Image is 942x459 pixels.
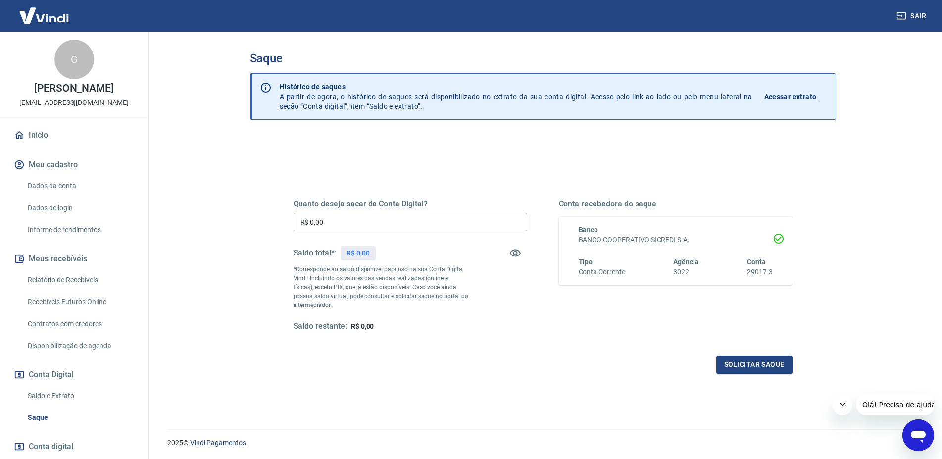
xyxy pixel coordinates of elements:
[12,248,136,270] button: Meus recebíveis
[294,248,337,258] h5: Saldo total*:
[24,198,136,218] a: Dados de login
[24,314,136,334] a: Contratos com credores
[24,270,136,290] a: Relatório de Recebíveis
[579,267,625,277] h6: Conta Corrente
[12,364,136,386] button: Conta Digital
[294,199,527,209] h5: Quanto deseja sacar da Conta Digital?
[833,396,852,415] iframe: Fechar mensagem
[29,440,73,454] span: Conta digital
[167,438,918,448] p: 2025 ©
[12,436,136,458] a: Conta digital
[764,92,817,102] p: Acessar extrato
[250,51,836,65] h3: Saque
[24,408,136,428] a: Saque
[579,226,598,234] span: Banco
[294,265,469,309] p: *Corresponde ao saldo disponível para uso na sua Conta Digital Vindi. Incluindo os valores das ve...
[280,82,752,92] p: Histórico de saques
[579,235,773,245] h6: BANCO COOPERATIVO SICREDI S.A.
[673,267,699,277] h6: 3022
[54,40,94,79] div: G
[24,386,136,406] a: Saldo e Extrato
[351,322,374,330] span: R$ 0,00
[902,419,934,451] iframe: Botão para abrir a janela de mensagens
[6,7,83,15] span: Olá! Precisa de ajuda?
[294,321,347,332] h5: Saldo restante:
[673,258,699,266] span: Agência
[190,439,246,447] a: Vindi Pagamentos
[12,0,76,31] img: Vindi
[764,82,828,111] a: Acessar extrato
[12,154,136,176] button: Meu cadastro
[716,356,793,374] button: Solicitar saque
[894,7,930,25] button: Sair
[747,258,766,266] span: Conta
[579,258,593,266] span: Tipo
[280,82,752,111] p: A partir de agora, o histórico de saques será disponibilizado no extrato da sua conta digital. Ac...
[559,199,793,209] h5: Conta recebedora do saque
[24,220,136,240] a: Informe de rendimentos
[24,336,136,356] a: Disponibilização de agenda
[856,394,934,415] iframe: Mensagem da empresa
[34,83,113,94] p: [PERSON_NAME]
[747,267,773,277] h6: 29017-3
[12,124,136,146] a: Início
[347,248,370,258] p: R$ 0,00
[19,98,129,108] p: [EMAIL_ADDRESS][DOMAIN_NAME]
[24,176,136,196] a: Dados da conta
[24,292,136,312] a: Recebíveis Futuros Online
